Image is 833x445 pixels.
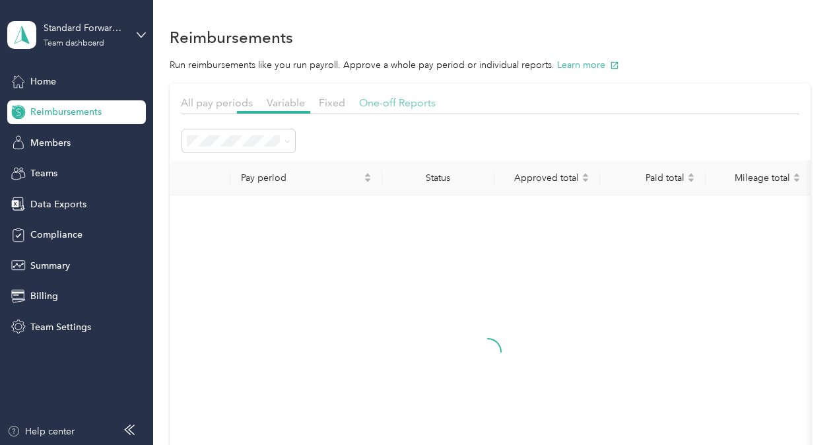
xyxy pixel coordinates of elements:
span: Billing [30,289,58,303]
span: Variable [267,96,305,109]
iframe: Everlance-gr Chat Button Frame [759,371,833,445]
p: Run reimbursements like you run payroll. Approve a whole pay period or individual reports. [170,58,811,72]
th: Approved total [494,160,600,195]
span: Mileage total [716,172,790,184]
span: Data Exports [30,197,86,211]
span: caret-down [793,176,801,184]
div: Standard Forwarding Freight, LLC [44,21,126,35]
span: Summary [30,259,70,273]
div: Status [393,172,484,184]
button: Help center [7,425,75,438]
h1: Reimbursements [170,30,293,44]
span: caret-down [364,176,372,184]
span: Compliance [30,228,83,242]
span: Fixed [319,96,345,109]
th: Pay period [230,160,382,195]
button: Learn more [557,58,619,72]
span: caret-up [687,171,695,179]
span: Home [30,75,56,88]
span: caret-down [582,176,589,184]
span: caret-up [364,171,372,179]
span: Members [30,136,71,150]
span: Pay period [241,172,361,184]
span: Approved total [505,172,579,184]
span: Paid total [611,172,684,184]
span: All pay periods [181,96,253,109]
span: caret-down [687,176,695,184]
span: Reimbursements [30,105,102,119]
div: Team dashboard [44,40,104,48]
th: Mileage total [706,160,811,195]
span: One-off Reports [359,96,436,109]
th: Paid total [600,160,706,195]
span: Teams [30,166,57,180]
span: caret-up [582,171,589,179]
span: Team Settings [30,320,91,334]
span: caret-up [793,171,801,179]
